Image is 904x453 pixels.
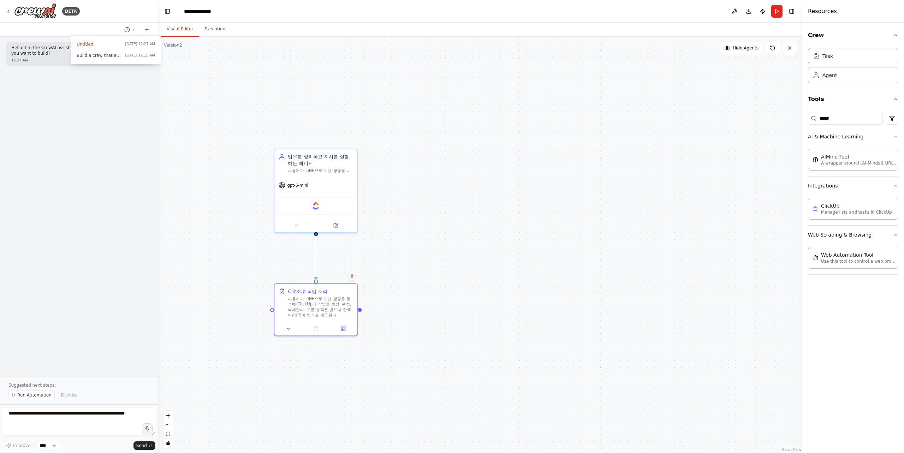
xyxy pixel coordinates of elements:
[813,206,818,211] img: ClickUp
[288,168,353,173] div: 사용자가 LINE으로 보낸 명령을 분석하여, ClickUp에 Task를 만들고 업데이트하며, 항상 한국어와 태국어 병기된 결과를 제공한다.
[199,22,231,37] button: Execution
[74,38,158,50] button: Untitled[DATE] 12:27 AM
[822,53,833,60] div: Task
[274,149,358,233] div: 업무를 정리하고 지시를 실행하는 매니저사용자가 LINE으로 보낸 명령을 분석하여, ClickUp에 Task를 만들고 업데이트하며, 항상 한국어와 태국어 병기된 결과를 제공한다...
[813,255,818,261] img: StagehandTool
[274,283,358,336] div: ClickUp 작업 처리사용자가 LINE으로 보낸 명령을 분석해 ClickUp에 작업을 생성, 수정, 삭제한다. 모든 출력은 반드시 한국어/태국어 병기로 제공한다.
[77,41,123,47] span: Untitled
[288,153,353,167] div: 업무를 정리하고 지시를 실행하는 매니저
[808,45,898,89] div: Crew
[184,8,211,15] nav: breadcrumb
[288,288,327,295] div: ClickUp 작업 처리
[782,448,801,452] a: React Flow attribution
[821,153,899,160] div: AIMind Tool
[125,41,155,47] span: [DATE] 12:27 AM
[821,209,892,215] p: Manage lists and tasks in ClickUp
[74,50,158,61] button: Build a crew that extracts data from incoming invoices, validates information against purchase or...
[312,202,320,210] img: ClickUp
[821,202,892,209] div: ClickUp
[302,325,330,333] button: No output available
[808,25,898,45] button: Crew
[347,272,357,281] button: Delete node
[332,325,355,333] button: Open in side panel
[163,411,173,448] div: React Flow controls
[821,258,899,264] p: Use this tool to control a web browser and interact with websites using natural language. Capabil...
[821,160,899,166] p: A wrapper around [AI-Minds]([URL][DOMAIN_NAME]). Useful for when you need answers to questions fr...
[822,72,837,79] div: Agent
[161,22,199,37] button: Visual Editor
[162,6,172,16] button: Hide left sidebar
[808,7,837,16] h4: Resources
[808,226,898,244] button: Web Scraping & Browsing
[808,146,898,176] div: AI & Machine Learning
[163,420,173,429] button: zoom out
[163,429,173,439] button: fit view
[164,42,182,48] div: Version 2
[808,89,898,109] button: Tools
[317,221,355,230] button: Open in side panel
[125,53,155,58] span: [DATE] 12:15 AM
[808,195,898,225] div: Integrations
[787,6,797,16] button: Hide right sidebar
[77,53,123,58] span: Build a crew that extracts data from incoming invoices, validates information against purchase or...
[287,183,308,188] span: gpt-5-mini
[821,251,899,258] div: Web Automation Tool
[813,157,818,162] img: AIMindTool
[808,177,898,195] button: Integrations
[720,42,763,54] button: Hide Agents
[808,109,898,280] div: Tools
[163,439,173,448] button: toggle interactivity
[808,127,898,146] button: AI & Machine Learning
[163,411,173,420] button: zoom in
[733,45,759,51] span: Hide Agents
[313,236,319,280] g: Edge from 11869594-535e-46b1-92d3-9e01749de2b4 to 856bd4d1-0a8a-42bc-93b7-661fb1fbb2df
[288,296,353,318] div: 사용자가 LINE으로 보낸 명령을 분석해 ClickUp에 작업을 생성, 수정, 삭제한다. 모든 출력은 반드시 한국어/태국어 병기로 제공한다.
[808,244,898,274] div: Web Scraping & Browsing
